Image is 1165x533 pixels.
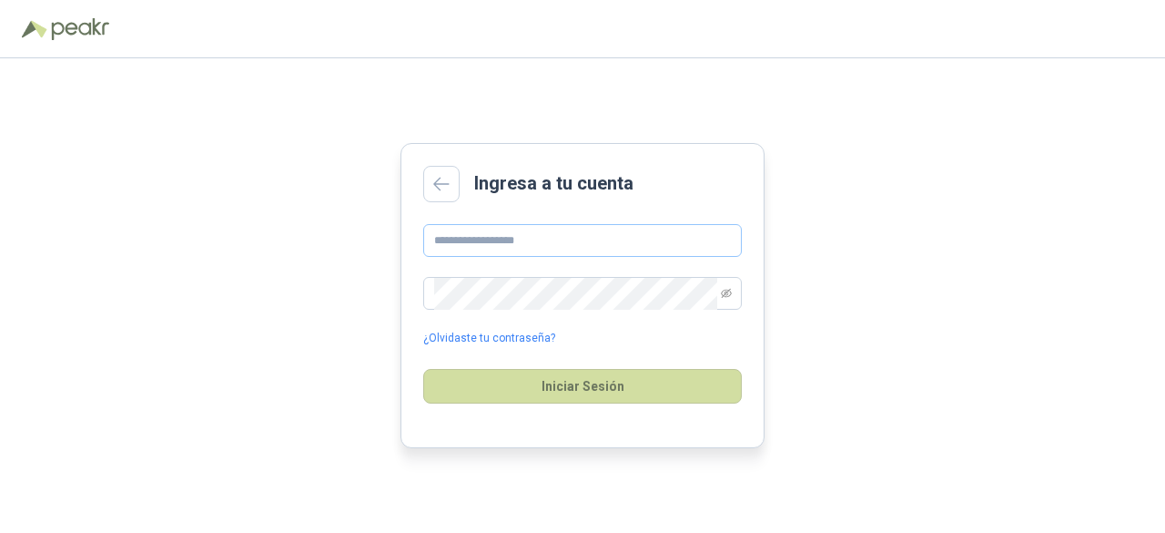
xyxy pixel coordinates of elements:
img: Peakr [51,18,109,40]
button: Iniciar Sesión [423,369,742,404]
span: eye-invisible [721,288,732,299]
a: ¿Olvidaste tu contraseña? [423,330,555,347]
img: Logo [22,20,47,38]
h2: Ingresa a tu cuenta [474,169,633,198]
